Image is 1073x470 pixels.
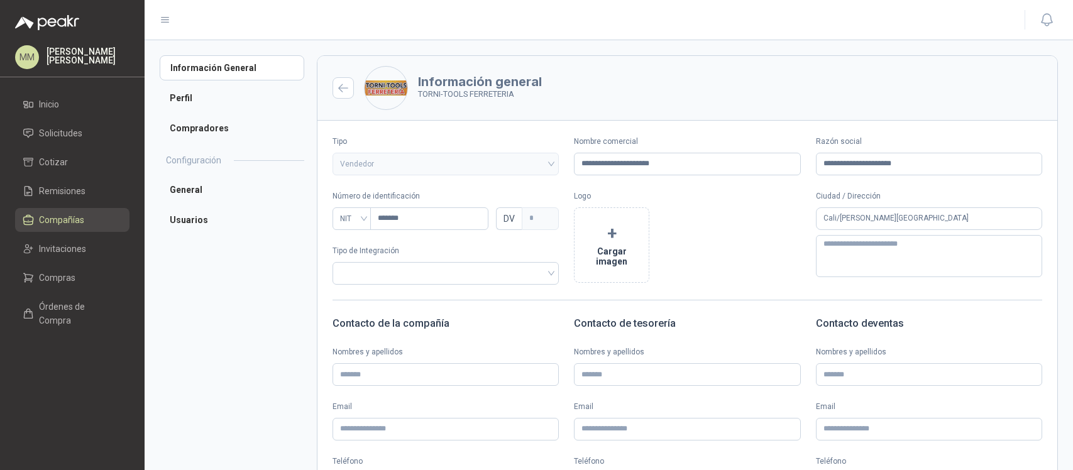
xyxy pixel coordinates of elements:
[39,242,86,256] span: Invitaciones
[160,207,304,232] a: Usuarios
[160,55,304,80] a: Información General
[418,88,542,101] p: TORNI-TOOLS FERRETERIA
[340,209,364,228] span: NIT
[574,136,800,148] label: Nombre comercial
[333,456,559,467] p: Teléfono
[39,97,59,111] span: Inicio
[816,456,1042,467] p: Teléfono
[816,190,1042,202] p: Ciudad / Dirección
[816,315,1042,332] h3: Contacto de ventas
[816,136,1042,148] label: Razón social
[574,190,800,202] p: Logo
[574,207,649,283] button: +Cargar imagen
[39,155,68,169] span: Cotizar
[574,346,800,358] label: Nombres y apellidos
[15,92,129,116] a: Inicio
[15,295,129,332] a: Órdenes de Compra
[15,45,39,69] div: MM
[333,401,559,413] label: Email
[365,67,407,109] img: Company Logo
[15,208,129,232] a: Compañías
[333,346,559,358] label: Nombres y apellidos
[816,401,1042,413] label: Email
[15,121,129,145] a: Solicitudes
[574,456,800,467] p: Teléfono
[160,85,304,111] a: Perfil
[166,153,221,167] h2: Configuración
[333,245,559,257] p: Tipo de Integración
[816,346,1042,358] label: Nombres y apellidos
[340,155,551,173] span: Vendedor
[160,177,304,202] a: General
[39,213,84,227] span: Compañías
[15,15,79,30] img: Logo peakr
[574,401,800,413] label: Email
[15,179,129,203] a: Remisiones
[15,237,129,261] a: Invitaciones
[47,47,129,65] p: [PERSON_NAME] [PERSON_NAME]
[333,136,559,148] label: Tipo
[15,266,129,290] a: Compras
[574,315,800,332] h3: Contacto de tesorería
[39,300,118,327] span: Órdenes de Compra
[39,126,82,140] span: Solicitudes
[15,150,129,174] a: Cotizar
[160,116,304,141] a: Compradores
[496,207,522,230] span: DV
[333,190,559,202] p: Número de identificación
[418,75,542,88] h3: Información general
[39,184,85,198] span: Remisiones
[39,271,75,285] span: Compras
[333,315,559,332] h3: Contacto de la compañía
